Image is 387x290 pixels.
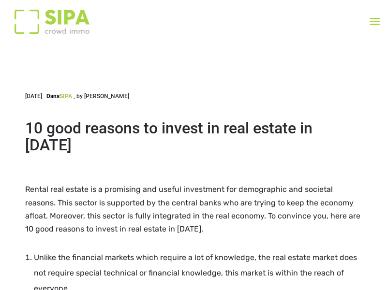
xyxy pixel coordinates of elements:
[10,10,94,34] img: Logo
[25,92,129,101] div: [DATE]
[46,93,60,100] span: Dans
[25,120,362,154] h1: 10 good reasons to invest in real estate in [DATE]
[74,93,129,100] span: , by [PERSON_NAME]
[25,183,362,235] p: Rental real estate is a promising and useful investment for demographic and societal reasons. Thi...
[60,93,72,100] a: SIPA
